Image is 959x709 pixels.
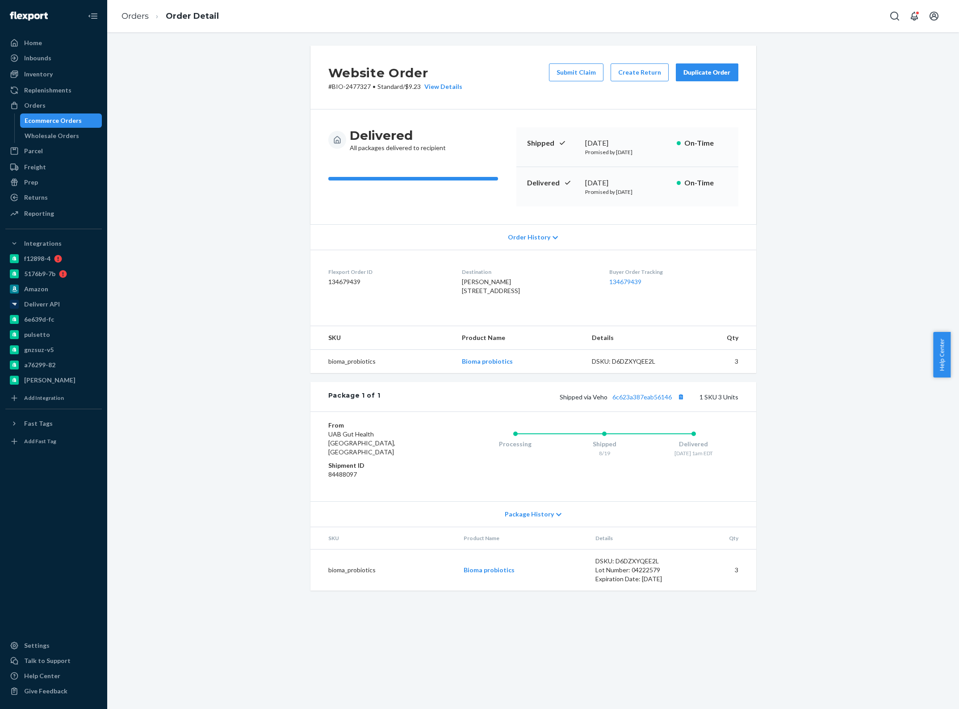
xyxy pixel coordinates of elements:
a: 134679439 [609,278,641,285]
div: f12898-4 [24,254,50,263]
button: Fast Tags [5,416,102,431]
td: bioma_probiotics [310,550,457,591]
div: Reporting [24,209,54,218]
div: Fast Tags [24,419,53,428]
div: Talk to Support [24,656,71,665]
dt: Destination [462,268,595,276]
button: Integrations [5,236,102,251]
a: Order Detail [166,11,219,21]
a: Ecommerce Orders [20,113,102,128]
a: Inventory [5,67,102,81]
div: Delivered [649,440,738,449]
div: DSKU: D6DZXYQEE2L [595,557,679,566]
span: Standard [377,83,403,90]
p: Promised by [DATE] [585,148,670,156]
div: [DATE] [585,138,670,148]
a: Bioma probiotics [462,357,513,365]
div: Prep [24,178,38,187]
button: Copy tracking number [675,391,687,403]
th: Product Name [455,326,585,350]
div: Add Integration [24,394,64,402]
a: a76299-82 [5,358,102,372]
span: Shipped via Veho [560,393,687,401]
td: 3 [687,550,756,591]
div: Wholesale Orders [25,131,79,140]
th: Product Name [456,527,588,550]
div: Lot Number: 04222579 [595,566,679,575]
a: Home [5,36,102,50]
button: View Details [421,82,462,91]
button: Close Navigation [84,7,102,25]
div: 8/19 [560,449,649,457]
dd: 134679439 [328,277,448,286]
div: [DATE] [585,178,670,188]
a: Deliverr API [5,297,102,311]
th: SKU [310,326,455,350]
button: Open Search Box [886,7,904,25]
div: Package 1 of 1 [328,391,381,403]
a: Prep [5,175,102,189]
a: Replenishments [5,83,102,97]
button: Give Feedback [5,684,102,698]
a: Reporting [5,206,102,221]
dt: Buyer Order Tracking [609,268,738,276]
a: Add Integration [5,391,102,405]
span: • [373,83,376,90]
a: gnzsuz-v5 [5,343,102,357]
div: 6e639d-fc [24,315,54,324]
div: Home [24,38,42,47]
div: DSKU: D6DZXYQEE2L [592,357,676,366]
div: 1 SKU 3 Units [380,391,738,403]
button: Open account menu [925,7,943,25]
dt: Flexport Order ID [328,268,448,276]
a: Talk to Support [5,654,102,668]
span: Help Center [933,332,951,378]
button: Duplicate Order [676,63,738,81]
th: Qty [687,527,756,550]
div: 5176b9-7b [24,269,55,278]
div: Duplicate Order [683,68,731,77]
div: Deliverr API [24,300,60,309]
div: Shipped [560,440,649,449]
div: Help Center [24,671,60,680]
a: Amazon [5,282,102,296]
div: Expiration Date: [DATE] [595,575,679,583]
a: Returns [5,190,102,205]
td: 3 [683,350,756,373]
a: Wholesale Orders [20,129,102,143]
ol: breadcrumbs [114,3,226,29]
button: Submit Claim [549,63,603,81]
div: Parcel [24,147,43,155]
div: Freight [24,163,46,172]
a: Bioma probiotics [464,566,515,574]
p: Delivered [527,178,578,188]
button: Create Return [611,63,669,81]
div: Settings [24,641,50,650]
div: Orders [24,101,46,110]
div: All packages delivered to recipient [350,127,446,152]
a: Orders [5,98,102,113]
div: Integrations [24,239,62,248]
dt: From [328,421,435,430]
th: SKU [310,527,457,550]
span: UAB Gut Health [GEOGRAPHIC_DATA], [GEOGRAPHIC_DATA] [328,430,395,456]
div: Give Feedback [24,687,67,696]
a: Parcel [5,144,102,158]
h2: Website Order [328,63,462,82]
img: Flexport logo [10,12,48,21]
div: Inventory [24,70,53,79]
th: Details [588,527,687,550]
a: Freight [5,160,102,174]
a: pulsetto [5,327,102,342]
div: gnzsuz-v5 [24,345,54,354]
div: Ecommerce Orders [25,116,82,125]
h3: Delivered [350,127,446,143]
a: f12898-4 [5,252,102,266]
div: a76299-82 [24,361,55,369]
p: On-Time [684,178,728,188]
div: [DATE] 1am EDT [649,449,738,457]
button: Open notifications [905,7,923,25]
dt: Shipment ID [328,461,435,470]
p: Shipped [527,138,578,148]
